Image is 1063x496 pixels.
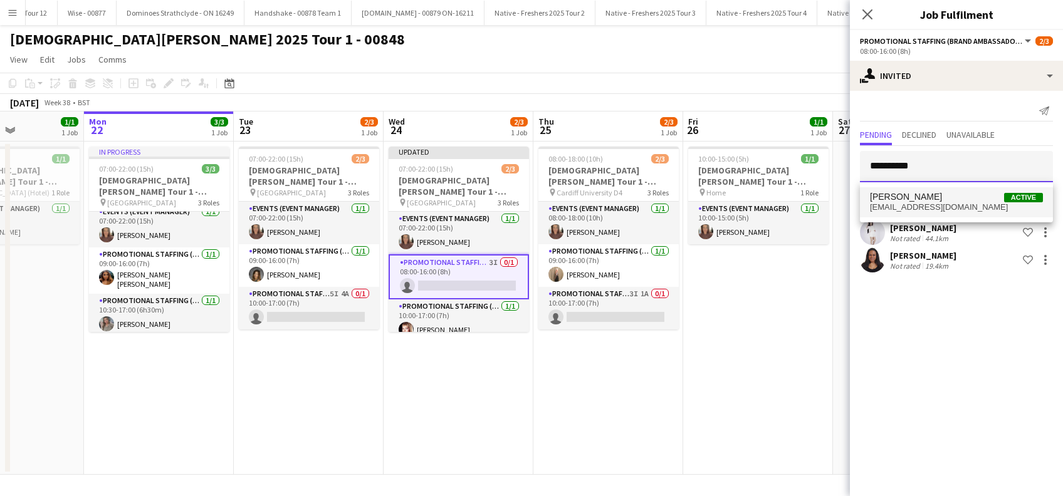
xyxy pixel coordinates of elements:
[89,205,229,247] app-card-role: Events (Event Manager)1/107:00-22:00 (15h)[PERSON_NAME]
[352,1,484,25] button: [DOMAIN_NAME] - 00879 ON-16211
[651,154,669,163] span: 2/3
[501,164,519,173] span: 2/3
[89,147,229,157] div: In progress
[810,128,827,137] div: 1 Job
[595,1,706,25] button: Native - Freshers 2025 Tour 3
[89,175,229,197] h3: [DEMOGRAPHIC_DATA][PERSON_NAME] Tour 1 - 00848 - [GEOGRAPHIC_DATA]
[10,54,28,65] span: View
[399,164,453,173] span: 07:00-22:00 (15h)
[817,1,928,25] button: Native - Freshers 2025 Tour 5
[890,234,923,243] div: Not rated
[62,51,91,68] a: Jobs
[838,116,852,127] span: Sat
[387,123,405,137] span: 24
[538,116,554,127] span: Thu
[239,147,379,329] app-job-card: 07:00-22:00 (15h)2/3[DEMOGRAPHIC_DATA][PERSON_NAME] Tour 1 - 00848 - [GEOGRAPHIC_DATA] [GEOGRAPHI...
[870,202,1043,212] span: lauzmo123@googlemail.com
[800,188,819,197] span: 1 Role
[389,212,529,254] app-card-role: Events (Event Manager)1/107:00-22:00 (15h)[PERSON_NAME]
[706,1,817,25] button: Native - Freshers 2025 Tour 4
[557,188,622,197] span: Cardiff University D4
[51,188,70,197] span: 1 Role
[688,147,829,244] div: 10:00-15:00 (5h)1/1[DEMOGRAPHIC_DATA][PERSON_NAME] Tour 1 - 00848 - Travel Day Home1 RoleEvents (...
[661,128,677,137] div: 1 Job
[890,250,956,261] div: [PERSON_NAME]
[58,1,117,25] button: Wise - 00877
[498,198,519,207] span: 3 Roles
[860,130,892,139] span: Pending
[686,123,698,137] span: 26
[89,294,229,336] app-card-role: Promotional Staffing (Brand Ambassadors)1/110:30-17:00 (6h30m)[PERSON_NAME]
[361,128,377,137] div: 1 Job
[537,123,554,137] span: 25
[239,116,253,127] span: Tue
[890,261,923,271] div: Not rated
[98,54,127,65] span: Comms
[660,117,678,127] span: 2/3
[211,117,228,127] span: 3/3
[538,165,679,187] h3: [DEMOGRAPHIC_DATA][PERSON_NAME] Tour 1 - 00848 - [GEOGRAPHIC_DATA]
[688,116,698,127] span: Fri
[870,192,942,202] span: Laura Morley
[249,154,303,163] span: 07:00-22:00 (15h)
[198,198,219,207] span: 3 Roles
[389,175,529,197] h3: [DEMOGRAPHIC_DATA][PERSON_NAME] Tour 1 - 00848 - [GEOGRAPHIC_DATA]
[923,261,951,271] div: 19.4km
[511,128,527,137] div: 1 Job
[244,1,352,25] button: Handshake - 00878 Team 1
[538,147,679,329] app-job-card: 08:00-18:00 (10h)2/3[DEMOGRAPHIC_DATA][PERSON_NAME] Tour 1 - 00848 - [GEOGRAPHIC_DATA] Cardiff Un...
[35,51,60,68] a: Edit
[360,117,378,127] span: 2/3
[211,128,228,137] div: 1 Job
[389,254,529,299] app-card-role: Promotional Staffing (Brand Ambassadors)3I0/108:00-16:00 (8h)
[923,234,951,243] div: 44.1km
[890,222,956,234] div: [PERSON_NAME]
[10,96,39,109] div: [DATE]
[836,123,852,137] span: 27
[61,117,78,127] span: 1/1
[5,51,33,68] a: View
[40,54,55,65] span: Edit
[78,98,90,107] div: BST
[850,6,1063,23] h3: Job Fulfilment
[10,30,405,49] h1: [DEMOGRAPHIC_DATA][PERSON_NAME] 2025 Tour 1 - 00848
[89,147,229,332] app-job-card: In progress07:00-22:00 (15h)3/3[DEMOGRAPHIC_DATA][PERSON_NAME] Tour 1 - 00848 - [GEOGRAPHIC_DATA]...
[647,188,669,197] span: 3 Roles
[407,198,476,207] span: [GEOGRAPHIC_DATA]
[698,154,749,163] span: 10:00-15:00 (5h)
[902,130,936,139] span: Declined
[389,147,529,332] app-job-card: Updated07:00-22:00 (15h)2/3[DEMOGRAPHIC_DATA][PERSON_NAME] Tour 1 - 00848 - [GEOGRAPHIC_DATA] [GE...
[239,244,379,287] app-card-role: Promotional Staffing (Brand Ambassadors)1/109:00-16:00 (7h)[PERSON_NAME]
[117,1,244,25] button: Dominoes Strathclyde - ON 16249
[538,244,679,287] app-card-role: Promotional Staffing (Brand Ambassadors)1/109:00-16:00 (7h)[PERSON_NAME]
[548,154,603,163] span: 08:00-18:00 (10h)
[41,98,73,107] span: Week 38
[1035,36,1053,46] span: 2/3
[352,154,369,163] span: 2/3
[1004,193,1043,202] span: Active
[67,54,86,65] span: Jobs
[688,165,829,187] h3: [DEMOGRAPHIC_DATA][PERSON_NAME] Tour 1 - 00848 - Travel Day
[202,164,219,173] span: 3/3
[237,123,253,137] span: 23
[860,36,1023,46] span: Promotional Staffing (Brand Ambassadors)
[706,188,726,197] span: Home
[484,1,595,25] button: Native - Freshers 2025 Tour 2
[850,61,1063,91] div: Invited
[93,51,132,68] a: Comms
[348,188,369,197] span: 3 Roles
[99,164,154,173] span: 07:00-22:00 (15h)
[860,46,1053,56] div: 08:00-16:00 (8h)
[107,198,176,207] span: [GEOGRAPHIC_DATA]
[239,202,379,244] app-card-role: Events (Event Manager)1/107:00-22:00 (15h)[PERSON_NAME]
[860,36,1033,46] button: Promotional Staffing (Brand Ambassadors)
[510,117,528,127] span: 2/3
[257,188,326,197] span: [GEOGRAPHIC_DATA]
[389,299,529,342] app-card-role: Promotional Staffing (Brand Ambassadors)1/110:00-17:00 (7h)[PERSON_NAME]
[239,287,379,329] app-card-role: Promotional Staffing (Brand Ambassadors)5I4A0/110:00-17:00 (7h)
[89,247,229,294] app-card-role: Promotional Staffing (Brand Ambassadors)1/109:00-16:00 (7h)[PERSON_NAME] [PERSON_NAME]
